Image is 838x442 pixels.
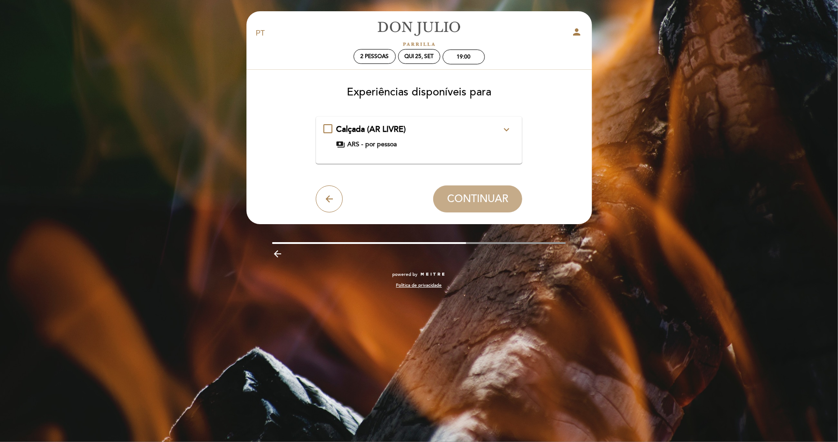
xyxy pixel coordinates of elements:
span: Experiências disponíveis para [347,86,491,99]
div: Qui 25, set [404,53,434,60]
button: arrow_back [316,185,343,212]
md-checkbox: Calçada (AR LIVRE) expand_less Você está selecionando uma calçada (AR LIVRE) com mesas com toldo,... [323,124,515,149]
i: expand_more [501,124,512,135]
span: 2 pessoas [360,53,389,60]
div: 19:00 [457,54,471,60]
a: powered by [393,271,446,278]
span: por pessoa [365,140,397,149]
i: arrow_back [324,194,335,204]
span: Calçada (AR LIVRE) [336,124,406,134]
img: MEITRE [420,272,446,277]
span: powered by [393,271,418,278]
span: CONTINUAR [447,193,508,205]
button: person [572,27,583,41]
i: arrow_backward [272,248,283,259]
button: expand_more [498,124,515,135]
a: [PERSON_NAME] [363,21,475,46]
button: CONTINUAR [433,185,522,212]
i: person [572,27,583,37]
span: payments [336,140,345,149]
a: Política de privacidade [396,282,442,289]
span: ARS - [347,140,363,149]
